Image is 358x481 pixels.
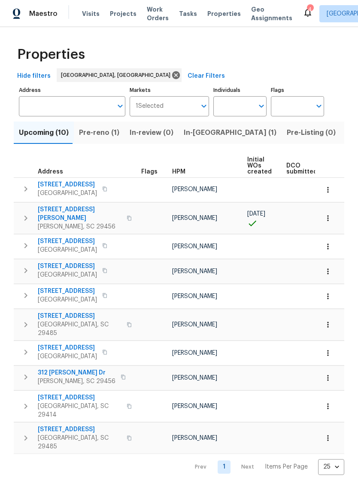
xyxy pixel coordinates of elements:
[61,71,174,79] span: [GEOGRAPHIC_DATA], [GEOGRAPHIC_DATA]
[141,169,158,175] span: Flags
[147,5,169,22] span: Work Orders
[114,100,126,112] button: Open
[313,100,325,112] button: Open
[79,127,119,139] span: Pre-reno (1)
[213,88,267,93] label: Individuals
[38,312,121,320] span: [STREET_ADDRESS]
[172,322,217,328] span: [PERSON_NAME]
[17,50,85,59] span: Properties
[38,344,97,352] span: [STREET_ADDRESS]
[255,100,267,112] button: Open
[130,127,173,139] span: In-review (0)
[307,5,313,14] div: 4
[172,403,217,409] span: [PERSON_NAME]
[38,352,97,361] span: [GEOGRAPHIC_DATA]
[187,459,344,475] nav: Pagination Navigation
[38,180,97,189] span: [STREET_ADDRESS]
[38,434,121,451] span: [GEOGRAPHIC_DATA], SC 29485
[38,425,121,434] span: [STREET_ADDRESS]
[130,88,209,93] label: Markets
[38,237,97,246] span: [STREET_ADDRESS]
[110,9,137,18] span: Projects
[38,189,97,198] span: [GEOGRAPHIC_DATA]
[38,262,97,271] span: [STREET_ADDRESS]
[38,222,121,231] span: [PERSON_NAME], SC 29456
[136,103,164,110] span: 1 Selected
[251,5,292,22] span: Geo Assignments
[38,246,97,254] span: [GEOGRAPHIC_DATA]
[19,127,69,139] span: Upcoming (10)
[172,293,217,299] span: [PERSON_NAME]
[188,71,225,82] span: Clear Filters
[172,350,217,356] span: [PERSON_NAME]
[29,9,58,18] span: Maestro
[172,186,217,192] span: [PERSON_NAME]
[172,244,217,250] span: [PERSON_NAME]
[38,169,63,175] span: Address
[271,88,324,93] label: Flags
[179,11,197,17] span: Tasks
[57,68,182,82] div: [GEOGRAPHIC_DATA], [GEOGRAPHIC_DATA]
[286,163,317,175] span: DCO submitted
[38,271,97,279] span: [GEOGRAPHIC_DATA]
[38,287,97,295] span: [STREET_ADDRESS]
[265,463,308,471] p: Items Per Page
[38,402,121,419] span: [GEOGRAPHIC_DATA], SC 29414
[17,71,51,82] span: Hide filters
[207,9,241,18] span: Properties
[318,456,344,478] div: 25
[38,377,115,386] span: [PERSON_NAME], SC 29456
[198,100,210,112] button: Open
[38,295,97,304] span: [GEOGRAPHIC_DATA]
[172,215,217,221] span: [PERSON_NAME]
[247,211,265,217] span: [DATE]
[184,68,228,84] button: Clear Filters
[172,268,217,274] span: [PERSON_NAME]
[172,435,217,441] span: [PERSON_NAME]
[172,375,217,381] span: [PERSON_NAME]
[38,368,115,377] span: 312 [PERSON_NAME] Dr
[287,127,336,139] span: Pre-Listing (0)
[38,320,121,338] span: [GEOGRAPHIC_DATA], SC 29485
[172,169,185,175] span: HPM
[38,393,121,402] span: [STREET_ADDRESS]
[247,157,272,175] span: Initial WOs created
[14,68,54,84] button: Hide filters
[82,9,100,18] span: Visits
[184,127,276,139] span: In-[GEOGRAPHIC_DATA] (1)
[38,205,121,222] span: [STREET_ADDRESS][PERSON_NAME]
[218,460,231,474] a: Goto page 1
[19,88,125,93] label: Address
